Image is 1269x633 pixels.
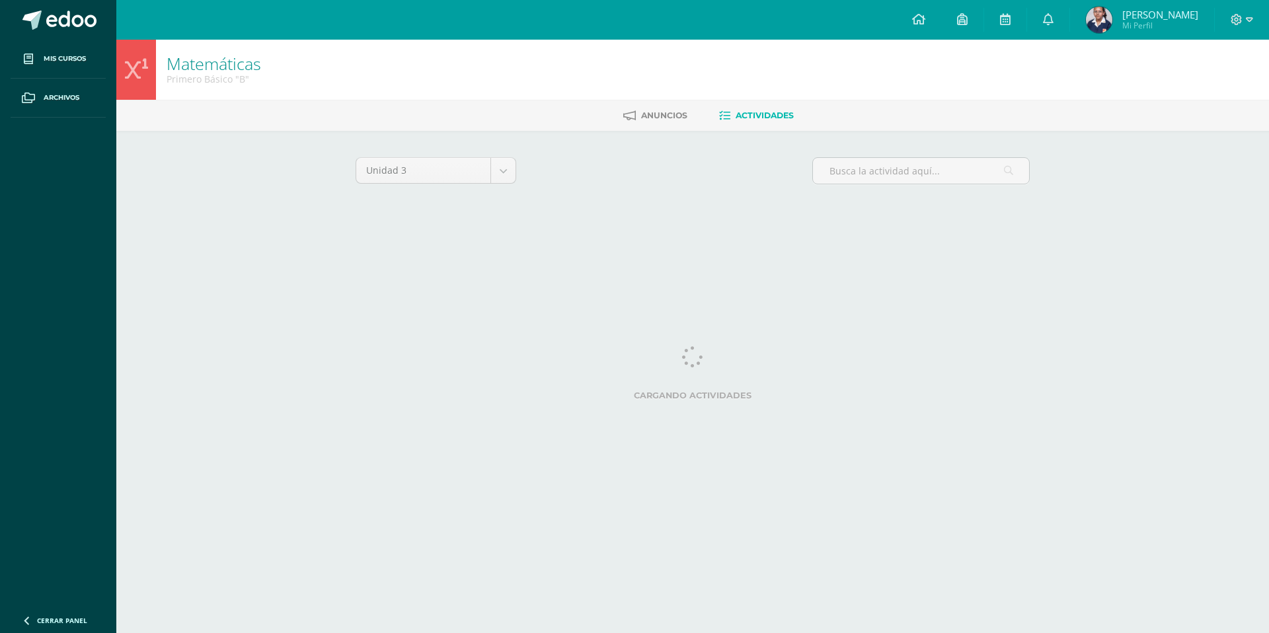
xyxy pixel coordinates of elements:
[1122,20,1198,31] span: Mi Perfil
[736,110,794,120] span: Actividades
[44,54,86,64] span: Mis cursos
[37,616,87,625] span: Cerrar panel
[11,40,106,79] a: Mis cursos
[167,52,261,75] a: Matemáticas
[366,158,481,183] span: Unidad 3
[719,105,794,126] a: Actividades
[641,110,687,120] span: Anuncios
[813,158,1029,184] input: Busca la actividad aquí...
[167,54,261,73] h1: Matemáticas
[356,158,516,183] a: Unidad 3
[356,391,1030,400] label: Cargando actividades
[11,79,106,118] a: Archivos
[1122,8,1198,21] span: [PERSON_NAME]
[167,73,261,85] div: Primero Básico 'B'
[1086,7,1112,33] img: c45156e0c4315c6567920413048186af.png
[623,105,687,126] a: Anuncios
[44,93,79,103] span: Archivos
